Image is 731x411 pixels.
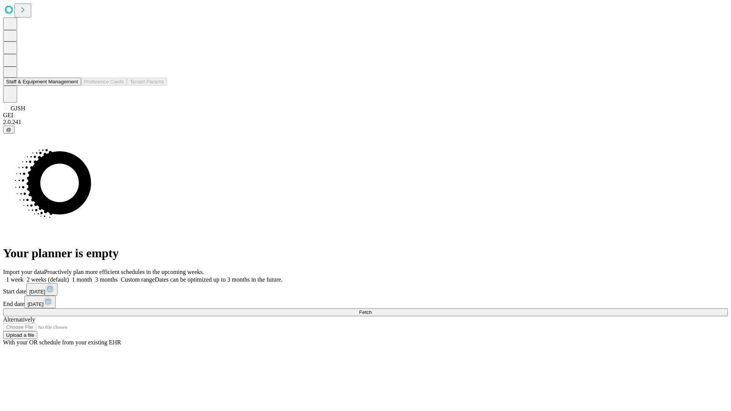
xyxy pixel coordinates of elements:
span: Custom range [121,276,155,283]
span: Dates can be optimized up to 3 months in the future. [155,276,283,283]
div: End date [3,296,728,308]
span: [DATE] [27,301,43,307]
span: 3 months [95,276,118,283]
button: Tenant Params [127,78,167,86]
button: Upload a file [3,331,37,339]
button: [DATE] [24,296,56,308]
h1: Your planner is empty [3,246,728,260]
div: 2.0.241 [3,119,728,126]
div: Start date [3,283,728,296]
span: 1 month [72,276,92,283]
span: 2 weeks (default) [27,276,69,283]
button: @ [3,126,14,134]
span: Fetch [359,309,372,315]
span: GJSH [11,105,25,112]
button: [DATE] [26,283,57,296]
span: With your OR schedule from your existing EHR [3,339,121,346]
div: GEI [3,112,728,119]
span: Proactively plan more efficient schedules in the upcoming weeks. [44,269,204,275]
span: @ [6,127,11,132]
span: Import your data [3,269,44,275]
button: Preference Cards [81,78,127,86]
span: Alternatively [3,316,35,323]
span: [DATE] [29,289,45,295]
button: Staff & Equipment Management [3,78,81,86]
button: Fetch [3,308,728,316]
span: 1 week [6,276,24,283]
